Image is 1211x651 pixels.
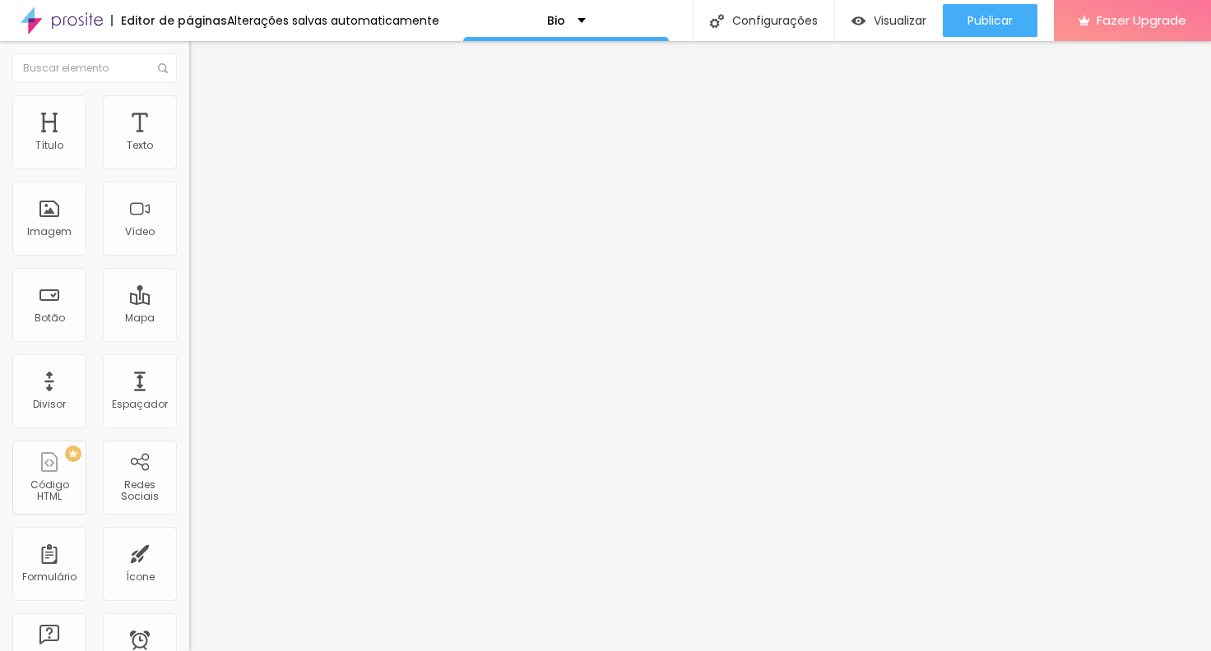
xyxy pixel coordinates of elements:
div: Código HTML [16,479,81,503]
p: Bio [547,15,565,26]
div: Espaçador [112,399,168,410]
div: Alterações salvas automaticamente [227,15,439,26]
div: Redes Sociais [107,479,172,503]
button: Visualizar [835,4,943,37]
div: Imagem [27,226,72,238]
span: Publicar [967,14,1013,27]
iframe: Editor [189,41,1211,651]
div: Vídeo [125,226,155,238]
div: Texto [127,140,153,151]
div: Formulário [22,571,77,583]
div: Botão [35,312,65,324]
button: Publicar [943,4,1037,37]
div: Título [35,140,63,151]
span: Fazer Upgrade [1097,13,1186,27]
div: Editor de páginas [111,15,227,26]
div: Mapa [125,312,155,324]
div: Divisor [33,399,66,410]
img: view-1.svg [851,14,865,28]
input: Buscar elemento [12,53,177,83]
span: Visualizar [874,14,926,27]
div: Ícone [126,571,155,583]
img: Icone [710,14,724,28]
img: Icone [158,63,168,73]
